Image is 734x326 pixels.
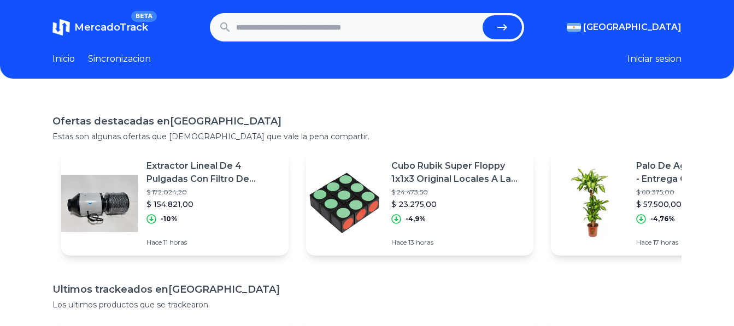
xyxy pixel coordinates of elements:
[74,21,148,33] span: MercadoTrack
[391,188,525,197] p: $ 24.473,50
[146,238,280,247] p: Hace 11 horas
[61,151,289,256] a: Featured imageExtractor Lineal De 4 Pulgadas Con Filtro De [MEDICAL_DATA]$ 172.024,20$ 154.821,00...
[650,215,675,223] p: -4,76%
[406,215,426,223] p: -4,9%
[52,114,682,129] h1: Ofertas destacadas en [GEOGRAPHIC_DATA]
[146,188,280,197] p: $ 172.024,20
[567,23,581,32] img: Argentina
[52,131,682,142] p: Estas son algunas ofertas que [DEMOGRAPHIC_DATA] que vale la pena compartir.
[146,199,280,210] p: $ 154.821,00
[391,159,525,186] p: Cubo Rubik Super Floppy 1x1x3 Original Locales A La Calle
[52,19,70,36] img: MercadoTrack
[391,199,525,210] p: $ 23.275,00
[131,11,157,22] span: BETA
[551,165,627,241] img: Featured image
[61,165,138,241] img: Featured image
[52,19,148,36] a: MercadoTrackBETA
[52,299,682,310] p: Los ultimos productos que se trackearon.
[161,215,178,223] p: -10%
[306,165,383,241] img: Featured image
[52,282,682,297] h1: Ultimos trackeados en [GEOGRAPHIC_DATA]
[391,238,525,247] p: Hace 13 horas
[88,52,151,66] a: Sincronizacion
[146,159,280,186] p: Extractor Lineal De 4 Pulgadas Con Filtro De [MEDICAL_DATA]
[583,21,682,34] span: [GEOGRAPHIC_DATA]
[306,151,533,256] a: Featured imageCubo Rubik Super Floppy 1x1x3 Original Locales A La Calle$ 24.473,50$ 23.275,00-4,9...
[52,52,75,66] a: Inicio
[567,21,682,34] button: [GEOGRAPHIC_DATA]
[627,52,682,66] button: Iniciar sesion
